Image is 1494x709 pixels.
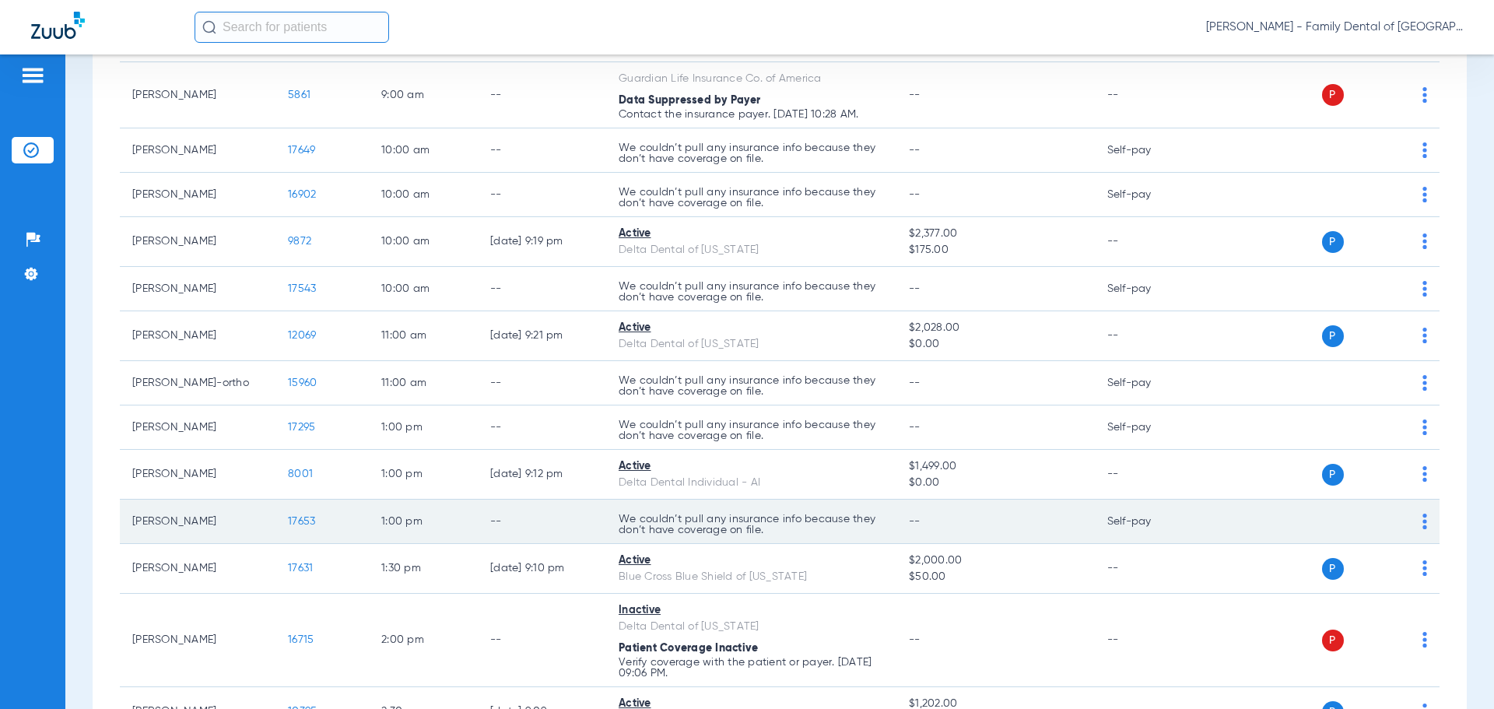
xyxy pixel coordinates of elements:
[619,569,884,585] div: Blue Cross Blue Shield of [US_STATE]
[619,458,884,475] div: Active
[120,450,275,500] td: [PERSON_NAME]
[619,375,884,397] p: We couldn’t pull any insurance info because they don’t have coverage on file.
[288,283,316,294] span: 17543
[909,242,1082,258] span: $175.00
[120,128,275,173] td: [PERSON_NAME]
[619,553,884,569] div: Active
[909,475,1082,491] span: $0.00
[288,90,310,100] span: 5861
[1422,328,1427,343] img: group-dot-blue.svg
[909,283,921,294] span: --
[288,145,315,156] span: 17649
[619,71,884,87] div: Guardian Life Insurance Co. of America
[1095,128,1200,173] td: Self-pay
[1322,630,1344,651] span: P
[619,514,884,535] p: We couldn’t pull any insurance info because they don’t have coverage on file.
[478,311,606,361] td: [DATE] 9:21 PM
[478,500,606,544] td: --
[288,516,315,527] span: 17653
[120,361,275,405] td: [PERSON_NAME]-ortho
[369,594,478,687] td: 2:00 PM
[1322,558,1344,580] span: P
[478,450,606,500] td: [DATE] 9:12 PM
[1422,514,1427,529] img: group-dot-blue.svg
[619,619,884,635] div: Delta Dental of [US_STATE]
[369,267,478,311] td: 10:00 AM
[288,469,313,479] span: 8001
[1095,450,1200,500] td: --
[369,128,478,173] td: 10:00 AM
[909,336,1082,353] span: $0.00
[1422,466,1427,482] img: group-dot-blue.svg
[288,236,311,247] span: 9872
[120,405,275,450] td: [PERSON_NAME]
[619,242,884,258] div: Delta Dental of [US_STATE]
[1322,464,1344,486] span: P
[478,173,606,217] td: --
[120,594,275,687] td: [PERSON_NAME]
[619,643,758,654] span: Patient Coverage Inactive
[619,226,884,242] div: Active
[619,602,884,619] div: Inactive
[120,311,275,361] td: [PERSON_NAME]
[369,62,478,128] td: 9:00 AM
[619,657,884,679] p: Verify coverage with the patient or payer. [DATE] 09:06 PM.
[120,500,275,544] td: [PERSON_NAME]
[909,377,921,388] span: --
[1422,142,1427,158] img: group-dot-blue.svg
[288,634,314,645] span: 16715
[909,553,1082,569] span: $2,000.00
[478,544,606,594] td: [DATE] 9:10 PM
[288,563,313,574] span: 17631
[369,311,478,361] td: 11:00 AM
[1322,84,1344,106] span: P
[619,475,884,491] div: Delta Dental Individual - AI
[369,544,478,594] td: 1:30 PM
[1095,173,1200,217] td: Self-pay
[619,320,884,336] div: Active
[1095,594,1200,687] td: --
[195,12,389,43] input: Search for patients
[369,173,478,217] td: 10:00 AM
[909,90,921,100] span: --
[1095,405,1200,450] td: Self-pay
[1322,325,1344,347] span: P
[619,336,884,353] div: Delta Dental of [US_STATE]
[288,189,316,200] span: 16902
[1095,361,1200,405] td: Self-pay
[619,142,884,164] p: We couldn’t pull any insurance info because they don’t have coverage on file.
[619,281,884,303] p: We couldn’t pull any insurance info because they don’t have coverage on file.
[120,544,275,594] td: [PERSON_NAME]
[202,20,216,34] img: Search Icon
[369,405,478,450] td: 1:00 PM
[478,62,606,128] td: --
[1322,231,1344,253] span: P
[31,12,85,39] img: Zuub Logo
[1422,233,1427,249] img: group-dot-blue.svg
[1422,281,1427,297] img: group-dot-blue.svg
[909,422,921,433] span: --
[1095,544,1200,594] td: --
[288,422,315,433] span: 17295
[478,594,606,687] td: --
[1422,419,1427,435] img: group-dot-blue.svg
[369,450,478,500] td: 1:00 PM
[909,516,921,527] span: --
[1095,217,1200,267] td: --
[369,500,478,544] td: 1:00 PM
[120,217,275,267] td: [PERSON_NAME]
[478,217,606,267] td: [DATE] 9:19 PM
[619,95,760,106] span: Data Suppressed by Payer
[1422,632,1427,648] img: group-dot-blue.svg
[478,405,606,450] td: --
[1422,560,1427,576] img: group-dot-blue.svg
[1095,311,1200,361] td: --
[1095,62,1200,128] td: --
[909,569,1082,585] span: $50.00
[120,173,275,217] td: [PERSON_NAME]
[1095,267,1200,311] td: Self-pay
[120,267,275,311] td: [PERSON_NAME]
[1095,500,1200,544] td: Self-pay
[909,458,1082,475] span: $1,499.00
[1206,19,1463,35] span: [PERSON_NAME] - Family Dental of [GEOGRAPHIC_DATA]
